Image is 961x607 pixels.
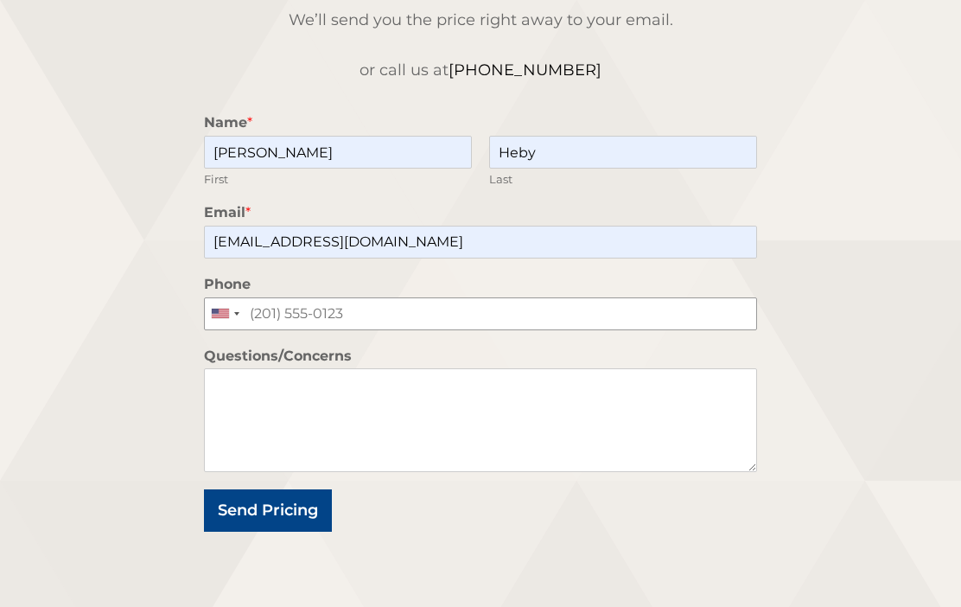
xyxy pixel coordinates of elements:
button: Send Pricing [204,489,332,532]
a: [PHONE_NUMBER] [449,61,601,80]
label: Questions/Concerns [204,348,757,366]
input: (201) 555-0123 [204,297,757,330]
label: Email [204,204,757,222]
label: Name [204,114,757,132]
label: First [204,172,472,187]
p: We’ll send you the price right away to your email. [204,6,757,34]
label: Last [489,172,757,187]
div: United States: +1 [205,298,245,329]
p: or call us at [204,56,757,84]
label: Phone [204,276,757,294]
